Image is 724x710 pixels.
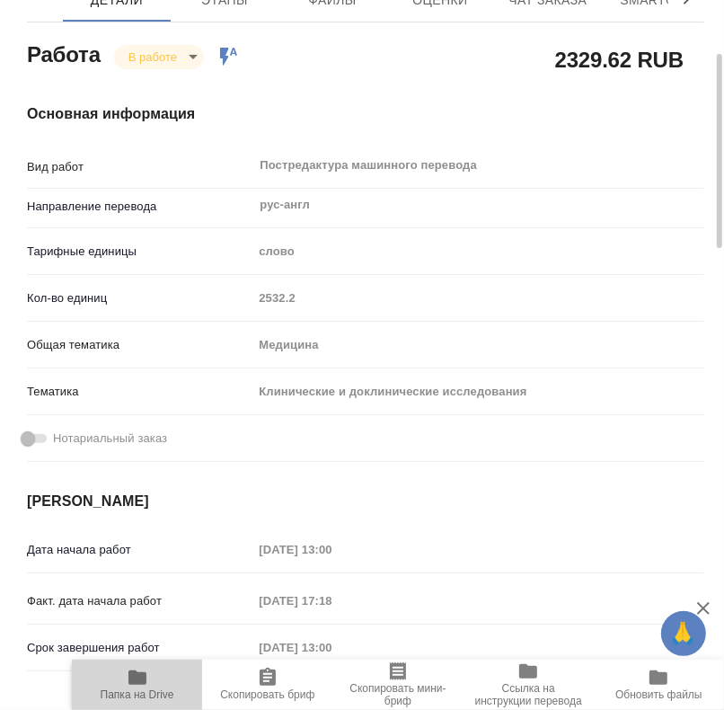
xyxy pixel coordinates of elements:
p: Направление перевода [27,198,252,216]
button: 🙏 [661,611,706,656]
button: В работе [123,49,182,65]
div: Медицина [252,330,704,360]
p: Общая тематика [27,336,252,354]
p: Факт. дата начала работ [27,592,252,610]
p: Тематика [27,383,252,401]
span: Обновить файлы [615,688,702,701]
span: Папка на Drive [101,688,174,701]
h2: Работа [27,37,101,69]
input: Пустое поле [252,285,704,311]
div: слово [252,236,704,267]
span: Скопировать мини-бриф [343,682,452,707]
button: Папка на Drive [72,660,202,710]
input: Пустое поле [252,588,410,614]
p: Тарифные единицы [27,243,252,261]
span: 🙏 [668,615,699,652]
h4: [PERSON_NAME] [27,491,704,512]
button: Обновить файлы [594,660,724,710]
h2: 2329.62 RUB [555,44,684,75]
p: Вид работ [27,158,252,176]
button: Ссылка на инструкции перевода [464,660,594,710]
h4: Основная информация [27,103,704,125]
p: Кол-во единиц [27,289,252,307]
div: В работе [114,45,204,69]
span: Ссылка на инструкции перевода [474,682,583,707]
button: Скопировать мини-бриф [332,660,463,710]
p: Дата начала работ [27,541,252,559]
span: Скопировать бриф [220,688,314,701]
input: Пустое поле [252,635,410,661]
input: Пустое поле [252,537,410,563]
button: Скопировать бриф [202,660,332,710]
p: Срок завершения работ [27,639,252,657]
span: Нотариальный заказ [53,430,167,448]
div: Клинические и доклинические исследования [252,377,704,407]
